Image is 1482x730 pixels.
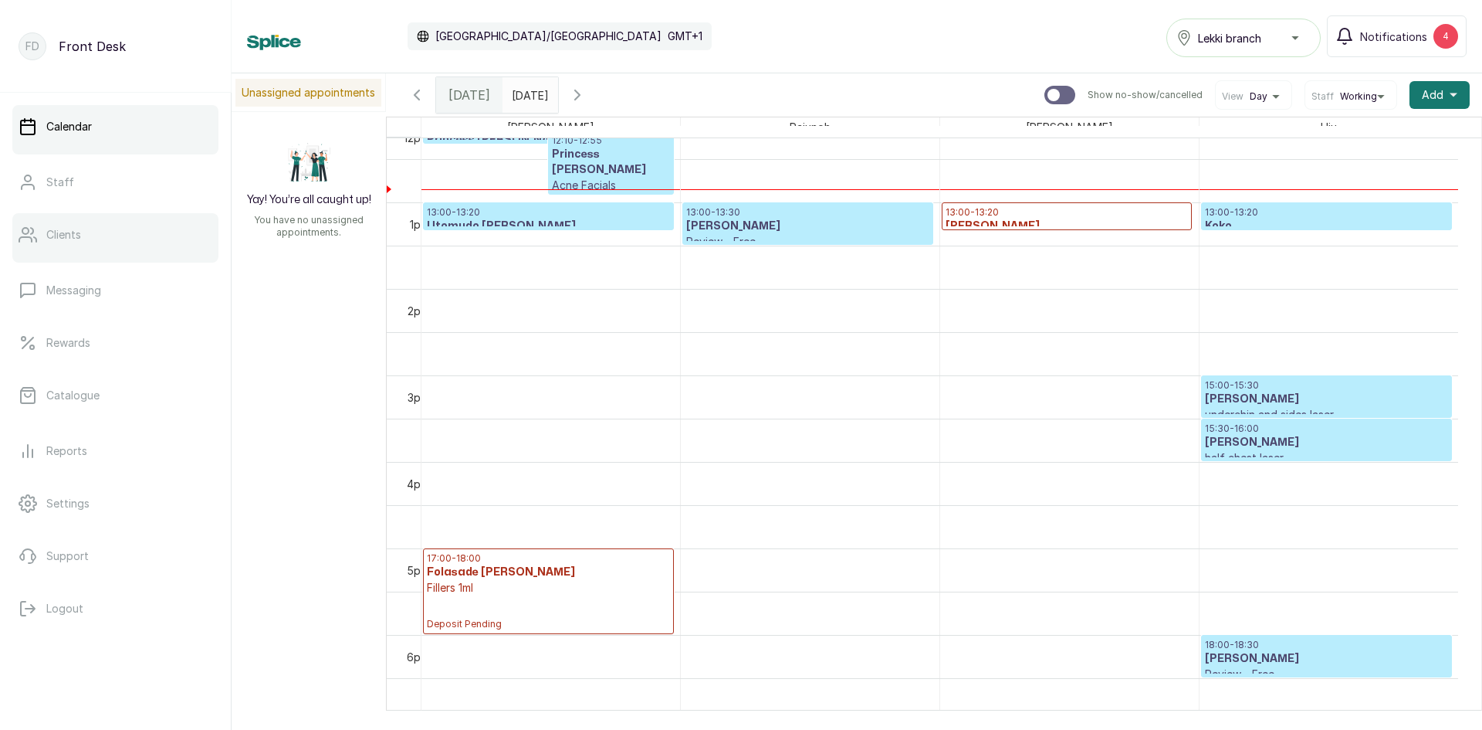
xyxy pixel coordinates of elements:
[1198,30,1261,46] span: Lekki branch
[448,86,490,104] span: [DATE]
[12,587,218,630] button: Logout
[427,618,670,630] span: Deposit Pending
[427,219,670,234] h3: Utomudo [PERSON_NAME]
[504,117,597,137] span: [PERSON_NAME]
[1205,379,1448,392] p: 15:00 - 15:30
[1205,423,1448,435] p: 15:30 - 16:00
[25,39,39,54] p: FD
[436,77,502,113] div: [DATE]
[12,161,218,204] a: Staff
[1250,90,1267,103] span: Day
[1422,87,1443,103] span: Add
[552,134,669,147] p: 12:10 - 12:55
[46,119,92,134] p: Calendar
[427,552,670,565] p: 17:00 - 18:00
[46,601,83,616] p: Logout
[1409,81,1470,109] button: Add
[46,175,74,190] p: Staff
[12,269,218,312] a: Messaging
[435,29,661,44] p: [GEOGRAPHIC_DATA]/[GEOGRAPHIC_DATA]
[1205,392,1448,407] h3: [PERSON_NAME]
[1205,435,1448,450] h3: [PERSON_NAME]
[1166,19,1321,57] button: Lekki branch
[1433,24,1458,49] div: 4
[46,335,90,351] p: Rewards
[12,213,218,256] a: Clients
[12,535,218,578] a: Support
[12,430,218,473] a: Reports
[1311,90,1334,103] span: Staff
[12,321,218,365] a: Rewards
[46,227,81,243] p: Clients
[1327,15,1467,57] button: Notifications4
[1205,651,1448,667] h3: [PERSON_NAME]
[686,234,929,250] p: Review - Free
[46,443,87,459] p: Reports
[552,178,669,193] p: Acne Facials
[241,214,377,239] p: You have no unassigned appointments.
[1205,639,1448,651] p: 18:00 - 18:30
[427,580,670,596] p: Fillers 1ml
[1205,206,1448,219] p: 13:00 - 13:20
[946,219,1188,234] h3: [PERSON_NAME]
[59,37,126,56] p: Front Desk
[1340,90,1377,103] span: Working
[946,206,1188,219] p: 13:00 - 13:20
[404,389,432,406] div: 3pm
[1318,117,1340,137] span: Uju
[46,283,101,298] p: Messaging
[46,548,89,564] p: Support
[235,79,381,107] p: Unassigned appointments
[404,303,432,319] div: 2pm
[427,565,670,580] h3: Folasade [PERSON_NAME]
[1205,450,1448,466] p: half chest laser
[1205,667,1448,682] p: Review - Free
[404,562,432,579] div: 5pm
[1222,90,1285,103] button: ViewDay
[12,482,218,525] a: Settings
[1023,117,1116,137] span: [PERSON_NAME]
[1205,219,1448,234] h3: Koko
[1360,29,1427,45] span: Notifications
[668,29,702,44] p: GMT+1
[46,496,90,511] p: Settings
[12,374,218,417] a: Catalogue
[1222,90,1243,103] span: View
[1088,89,1203,101] p: Show no-show/cancelled
[404,649,432,665] div: 6pm
[1205,407,1448,423] p: underchin and sides laser
[404,476,432,492] div: 4pm
[787,117,834,137] span: Rajunoh
[686,206,929,219] p: 13:00 - 13:30
[552,147,669,178] h3: Princess [PERSON_NAME]
[12,105,218,148] a: Calendar
[46,388,100,403] p: Catalogue
[686,219,929,234] h3: [PERSON_NAME]
[1311,90,1390,103] button: StaffWorking
[407,216,432,233] div: 1pm
[427,206,670,219] p: 13:00 - 13:20
[247,192,371,208] h2: Yay! You’re all caught up!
